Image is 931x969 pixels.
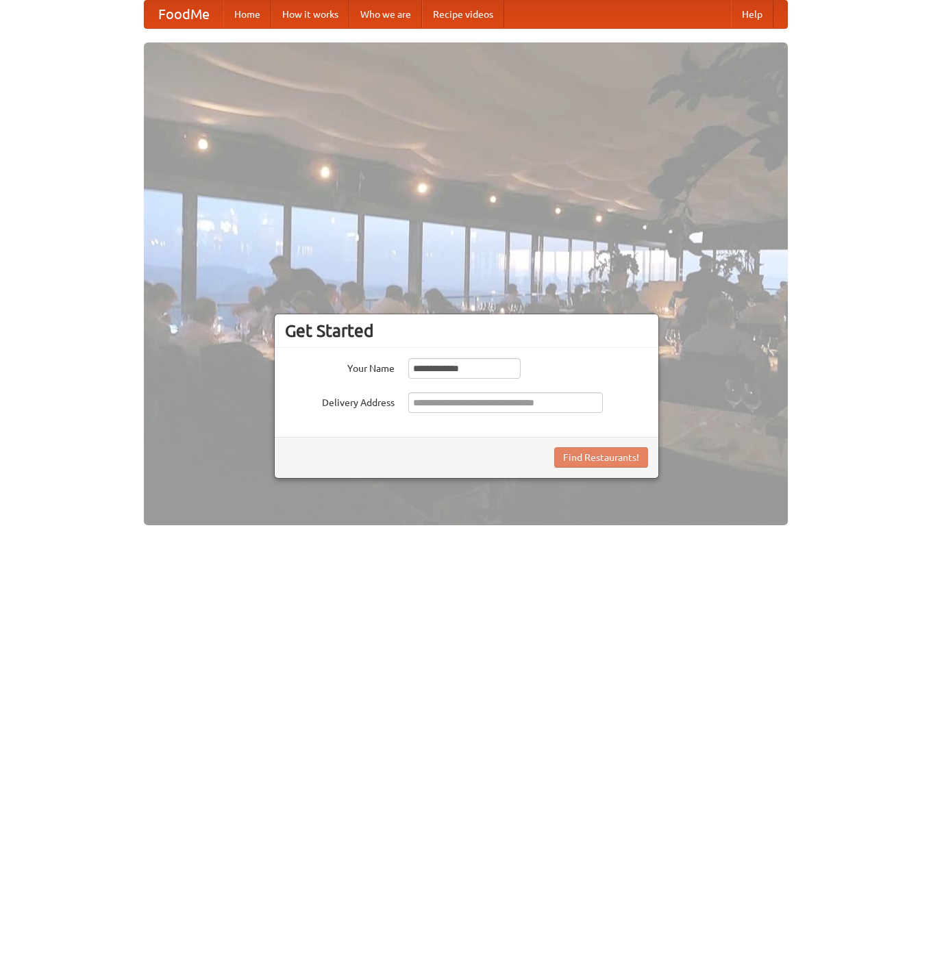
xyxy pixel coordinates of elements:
[285,358,395,375] label: Your Name
[145,1,223,28] a: FoodMe
[285,320,648,341] h3: Get Started
[223,1,271,28] a: Home
[271,1,349,28] a: How it works
[731,1,773,28] a: Help
[349,1,422,28] a: Who we are
[422,1,504,28] a: Recipe videos
[554,447,648,468] button: Find Restaurants!
[285,392,395,410] label: Delivery Address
